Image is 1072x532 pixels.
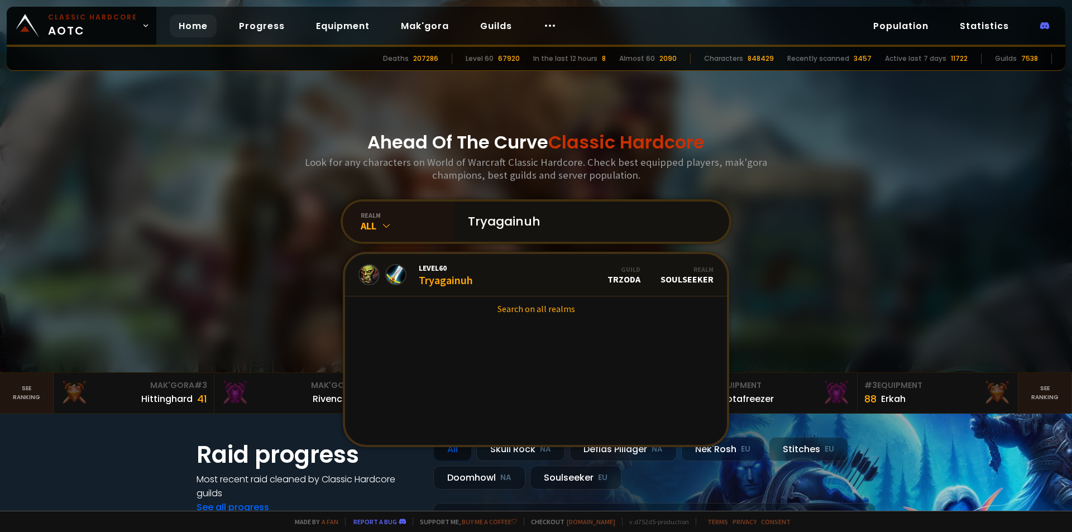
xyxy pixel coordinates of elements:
h1: Raid progress [197,437,420,472]
a: Classic HardcoreAOTC [7,7,156,45]
input: Search a character... [461,202,716,242]
div: Notafreezer [720,392,774,406]
div: 3457 [854,54,872,64]
div: Stitches [769,437,848,461]
div: Soulseeker [530,466,621,490]
div: Tryagainuh [419,263,473,287]
div: 2090 [659,54,677,64]
a: Equipment [307,15,379,37]
div: Almost 60 [619,54,655,64]
small: NA [652,444,663,455]
a: Buy me a coffee [462,517,517,526]
a: Mak'Gora#3Hittinghard41 [54,373,214,413]
div: Mak'Gora [221,380,368,391]
h1: Ahead Of The Curve [367,129,705,156]
div: 7538 [1021,54,1038,64]
div: Hittinghard [141,392,193,406]
div: Equipment [864,380,1011,391]
div: All [433,437,472,461]
div: Erkah [881,392,906,406]
a: Statistics [951,15,1018,37]
a: See all progress [197,501,269,514]
span: # 3 [864,380,877,391]
small: EU [825,444,834,455]
div: Soulseeker [661,265,714,285]
small: NA [500,472,511,483]
a: Progress [230,15,294,37]
div: All [361,219,454,232]
span: Classic Hardcore [548,130,705,155]
div: Recently scanned [787,54,849,64]
h4: Most recent raid cleaned by Classic Hardcore guilds [197,472,420,500]
a: #3Equipment88Erkah [858,373,1018,413]
a: Level60TryagainuhGuildTRZODARealmSoulseeker [345,254,727,296]
a: Report a bug [353,517,397,526]
div: Nek'Rosh [681,437,764,461]
span: Made by [288,517,338,526]
a: #2Equipment88Notafreezer [697,373,858,413]
div: Equipment [703,380,850,391]
div: Doomhowl [433,466,525,490]
div: 848429 [748,54,774,64]
h3: Look for any characters on World of Warcraft Classic Hardcore. Check best equipped players, mak'g... [300,156,772,181]
span: Support me, [413,517,517,526]
div: Realm [661,265,714,274]
div: Skull Rock [476,437,565,461]
a: Consent [761,517,791,526]
small: EU [741,444,750,455]
a: Population [864,15,937,37]
span: Checkout [524,517,615,526]
a: Terms [707,517,728,526]
div: In the last 12 hours [533,54,597,64]
small: NA [540,444,551,455]
a: Guilds [471,15,521,37]
div: Defias Pillager [569,437,677,461]
div: 207286 [413,54,438,64]
span: AOTC [48,12,137,39]
div: Level 60 [466,54,494,64]
div: Characters [704,54,743,64]
div: 11722 [951,54,968,64]
div: 88 [864,391,877,406]
div: Rivench [313,392,348,406]
a: Privacy [733,517,757,526]
div: 67920 [498,54,520,64]
a: Seeranking [1018,373,1072,413]
div: Deaths [383,54,409,64]
div: realm [361,211,454,219]
small: EU [598,472,607,483]
div: Mak'Gora [60,380,207,391]
a: Mak'gora [392,15,458,37]
div: 8 [602,54,606,64]
a: [DOMAIN_NAME] [567,517,615,526]
div: 41 [197,391,207,406]
div: Guilds [995,54,1017,64]
span: # 3 [194,380,207,391]
div: TRZODA [607,265,640,285]
div: Active last 7 days [885,54,946,64]
a: a fan [322,517,338,526]
small: Classic Hardcore [48,12,137,22]
span: Level 60 [419,263,473,273]
a: Mak'Gora#2Rivench100 [214,373,375,413]
a: Search on all realms [345,296,727,321]
a: Home [170,15,217,37]
span: v. d752d5 - production [622,517,689,526]
div: Guild [607,265,640,274]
